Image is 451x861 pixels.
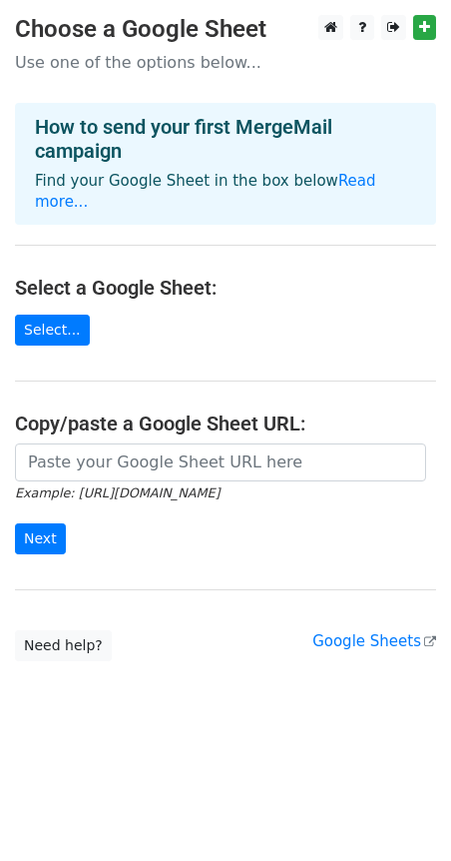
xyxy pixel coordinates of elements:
a: Select... [15,315,90,346]
iframe: Chat Widget [351,765,451,861]
p: Use one of the options below... [15,52,436,73]
small: Example: [URL][DOMAIN_NAME] [15,485,220,500]
h4: Copy/paste a Google Sheet URL: [15,412,436,435]
h4: Select a Google Sheet: [15,276,436,300]
h4: How to send your first MergeMail campaign [35,115,416,163]
input: Paste your Google Sheet URL here [15,443,426,481]
p: Find your Google Sheet in the box below [35,171,416,213]
a: Read more... [35,172,376,211]
a: Google Sheets [312,632,436,650]
input: Next [15,523,66,554]
a: Need help? [15,630,112,661]
h3: Choose a Google Sheet [15,15,436,44]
